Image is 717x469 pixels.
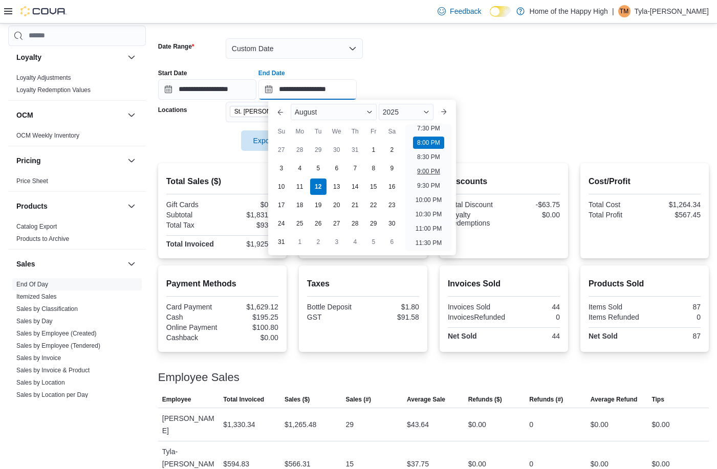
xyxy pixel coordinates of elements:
[413,137,444,149] li: 8:00 PM
[448,211,502,227] div: Loyalty Redemptions
[310,142,327,158] div: day-29
[384,178,400,195] div: day-16
[16,259,123,269] button: Sales
[292,123,308,140] div: Mo
[166,175,278,188] h2: Total Sales ($)
[16,366,90,374] span: Sales by Invoice & Product
[347,123,363,140] div: Th
[16,131,79,140] span: OCM Weekly Inventory
[620,5,628,17] span: TM
[365,197,382,213] div: day-22
[158,69,187,77] label: Start Date
[166,240,214,248] strong: Total Invoiced
[651,395,664,404] span: Tips
[16,378,65,387] span: Sales by Location
[226,38,363,59] button: Custom Date
[166,278,278,290] h2: Payment Methods
[258,79,357,100] input: Press the down key to enter a popover containing a calendar. Press the escape key to close the po...
[589,211,643,219] div: Total Profit
[166,323,221,331] div: Online Payment
[292,215,308,232] div: day-25
[384,142,400,158] div: day-2
[383,108,399,116] span: 2025
[384,197,400,213] div: day-23
[285,418,316,431] div: $1,265.48
[307,313,361,321] div: GST
[310,123,327,140] div: Tu
[8,220,146,249] div: Products
[292,234,308,250] div: day-1
[413,165,444,177] li: 9:00 PM
[16,367,90,374] a: Sales by Invoice & Product
[365,142,382,158] div: day-1
[292,197,308,213] div: day-18
[16,317,53,325] span: Sales by Day
[16,391,88,398] a: Sales by Location per Day
[166,211,221,219] div: Subtotal
[618,5,631,17] div: Tyla-Moon Simpson
[224,303,278,311] div: $1,629.12
[272,141,401,251] div: August, 2025
[16,235,69,242] a: Products to Archive
[16,379,65,386] a: Sales by Location
[16,177,48,185] span: Price Sheet
[646,332,701,340] div: 87
[310,215,327,232] div: day-26
[411,222,446,235] li: 11:00 PM
[8,175,146,191] div: Pricing
[509,313,560,321] div: 0
[646,303,701,311] div: 87
[16,86,91,94] a: Loyalty Redemption Values
[16,293,57,301] span: Itemized Sales
[16,223,57,230] a: Catalog Export
[8,72,146,100] div: Loyalty
[291,104,377,120] div: Button. Open the month selector. August is currently selected.
[646,211,701,219] div: $567.45
[436,104,452,120] button: Next month
[292,160,308,176] div: day-4
[16,201,123,211] button: Products
[166,200,221,209] div: Gift Cards
[407,418,429,431] div: $43.64
[16,155,40,166] h3: Pricing
[329,178,345,195] div: day-13
[16,293,57,300] a: Itemized Sales
[448,332,477,340] strong: Net Sold
[166,303,221,311] div: Card Payment
[16,177,48,185] a: Price Sheet
[589,332,618,340] strong: Net Sold
[589,278,701,290] h2: Products Sold
[273,197,290,213] div: day-17
[273,215,290,232] div: day-24
[448,303,502,311] div: Invoices Sold
[329,234,345,250] div: day-3
[224,333,278,342] div: $0.00
[16,281,48,288] a: End Of Day
[16,305,78,313] span: Sales by Classification
[310,197,327,213] div: day-19
[310,178,327,195] div: day-12
[346,395,371,404] span: Sales (#)
[224,313,278,321] div: $195.25
[365,313,419,321] div: $91.58
[365,178,382,195] div: day-15
[16,110,123,120] button: OCM
[646,200,701,209] div: $1,264.34
[285,395,310,404] span: Sales ($)
[16,330,97,337] a: Sales by Employee (Created)
[329,197,345,213] div: day-20
[411,237,446,249] li: 11:30 PM
[125,200,138,212] button: Products
[125,109,138,121] button: OCM
[247,130,292,151] span: Export
[589,303,643,311] div: Items Sold
[224,211,278,219] div: $1,831.79
[16,329,97,338] span: Sales by Employee (Created)
[529,418,533,431] div: 0
[591,395,638,404] span: Average Refund
[224,323,278,331] div: $100.80
[158,106,187,114] label: Locations
[384,160,400,176] div: day-9
[506,303,560,311] div: 44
